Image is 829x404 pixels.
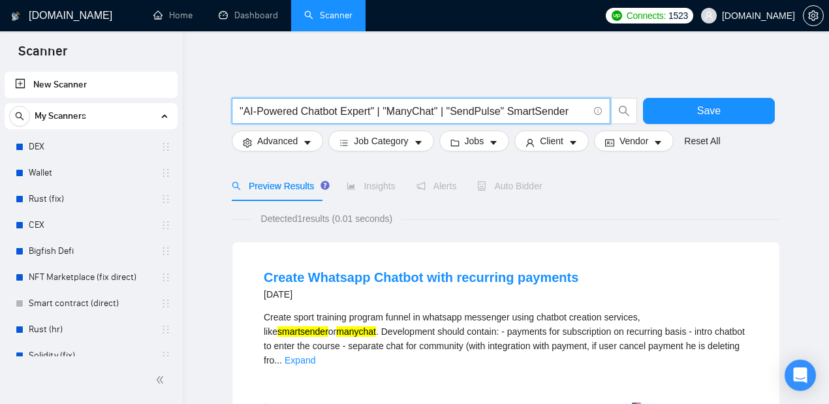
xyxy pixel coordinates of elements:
button: Save [643,98,775,124]
a: Reset All [684,134,720,148]
a: dashboardDashboard [219,10,278,21]
span: holder [161,272,171,283]
div: [DATE] [264,287,578,302]
button: userClientcaret-down [514,131,589,151]
span: 1523 [668,8,688,23]
span: caret-down [303,138,312,148]
span: caret-down [489,138,498,148]
a: NFT Marketplace (fix direct) [29,264,153,290]
span: ... [274,355,282,365]
a: CEX [29,212,153,238]
span: notification [416,181,426,191]
li: New Scanner [5,72,178,98]
span: setting [243,138,252,148]
div: Create sport training program funnel in whatsapp messenger using chatbot creation services, like ... [264,310,748,367]
span: Vendor [619,134,648,148]
img: upwork-logo.png [612,10,622,21]
span: caret-down [414,138,423,148]
a: Solidity (fix) [29,343,153,369]
span: bars [339,138,349,148]
button: search [9,106,30,127]
a: Wallet [29,160,153,186]
button: search [611,98,637,124]
span: double-left [155,373,168,386]
mark: smartsender [277,326,328,337]
span: area-chart [347,181,356,191]
span: idcard [605,138,614,148]
span: robot [477,181,486,191]
span: setting [804,10,823,21]
a: Smart contract (direct) [29,290,153,317]
span: holder [161,246,171,256]
span: search [10,112,29,121]
span: Insights [347,181,395,191]
button: folderJobscaret-down [439,131,510,151]
input: Search Freelance Jobs... [240,103,588,119]
span: holder [161,324,171,335]
div: Open Intercom Messenger [785,360,816,391]
button: idcardVendorcaret-down [594,131,674,151]
span: caret-down [653,138,663,148]
span: info-circle [594,107,602,116]
a: setting [803,10,824,21]
span: holder [161,142,171,152]
span: caret-down [569,138,578,148]
span: holder [161,350,171,361]
button: barsJob Categorycaret-down [328,131,433,151]
span: Detected 1 results (0.01 seconds) [252,211,402,226]
span: search [612,105,636,117]
mark: manychat [336,326,376,337]
span: Client [540,134,563,148]
a: searchScanner [304,10,352,21]
span: holder [161,194,171,204]
a: homeHome [153,10,193,21]
span: Preview Results [232,181,326,191]
a: Rust (hr) [29,317,153,343]
span: Connects: [627,8,666,23]
span: user [704,11,713,20]
a: DEX [29,134,153,160]
span: Advanced [257,134,298,148]
span: user [525,138,535,148]
span: Scanner [8,42,78,69]
img: logo [11,6,20,27]
a: Rust (fix) [29,186,153,212]
a: Bigfish Defi [29,238,153,264]
span: Job Category [354,134,408,148]
a: Expand [285,355,315,365]
span: search [232,181,241,191]
span: Save [697,102,721,119]
span: Alerts [416,181,457,191]
span: holder [161,168,171,178]
button: setting [803,5,824,26]
span: holder [161,220,171,230]
span: Jobs [465,134,484,148]
span: My Scanners [35,103,86,129]
a: New Scanner [15,72,167,98]
span: holder [161,298,171,309]
a: Create Whatsapp Chatbot with recurring payments [264,270,578,285]
span: Auto Bidder [477,181,542,191]
button: settingAdvancedcaret-down [232,131,323,151]
span: folder [450,138,460,148]
div: Tooltip anchor [319,179,331,191]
